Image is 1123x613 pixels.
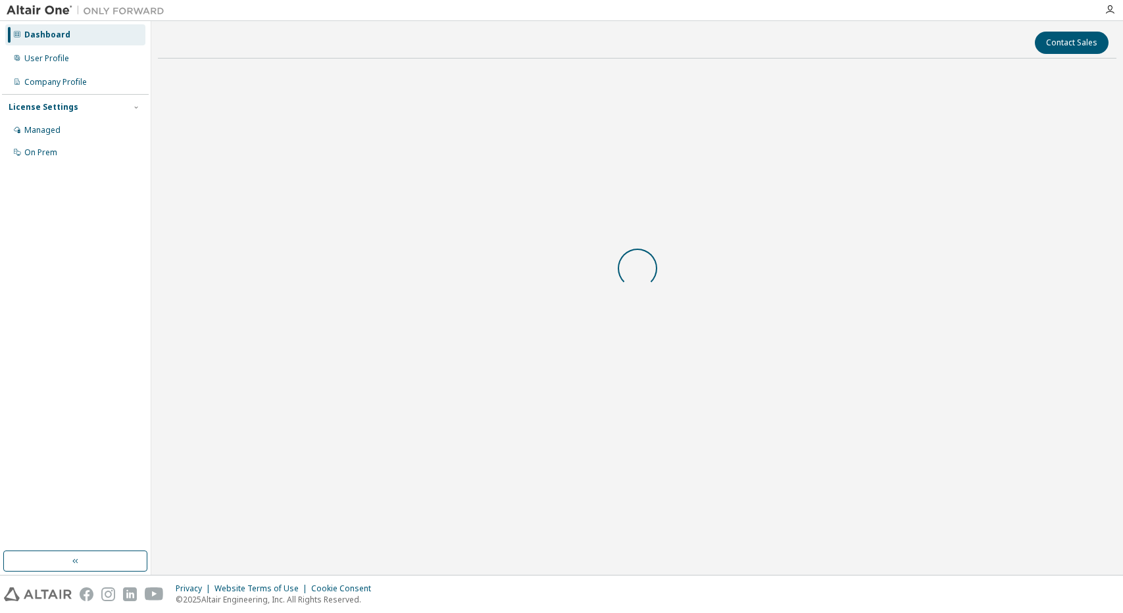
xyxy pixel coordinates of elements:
[80,587,93,601] img: facebook.svg
[7,4,171,17] img: Altair One
[214,583,311,594] div: Website Terms of Use
[311,583,379,594] div: Cookie Consent
[9,102,78,112] div: License Settings
[145,587,164,601] img: youtube.svg
[24,147,57,158] div: On Prem
[1035,32,1109,54] button: Contact Sales
[24,53,69,64] div: User Profile
[24,125,61,135] div: Managed
[101,587,115,601] img: instagram.svg
[123,587,137,601] img: linkedin.svg
[24,30,70,40] div: Dashboard
[4,587,72,601] img: altair_logo.svg
[176,583,214,594] div: Privacy
[24,77,87,87] div: Company Profile
[176,594,379,605] p: © 2025 Altair Engineering, Inc. All Rights Reserved.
